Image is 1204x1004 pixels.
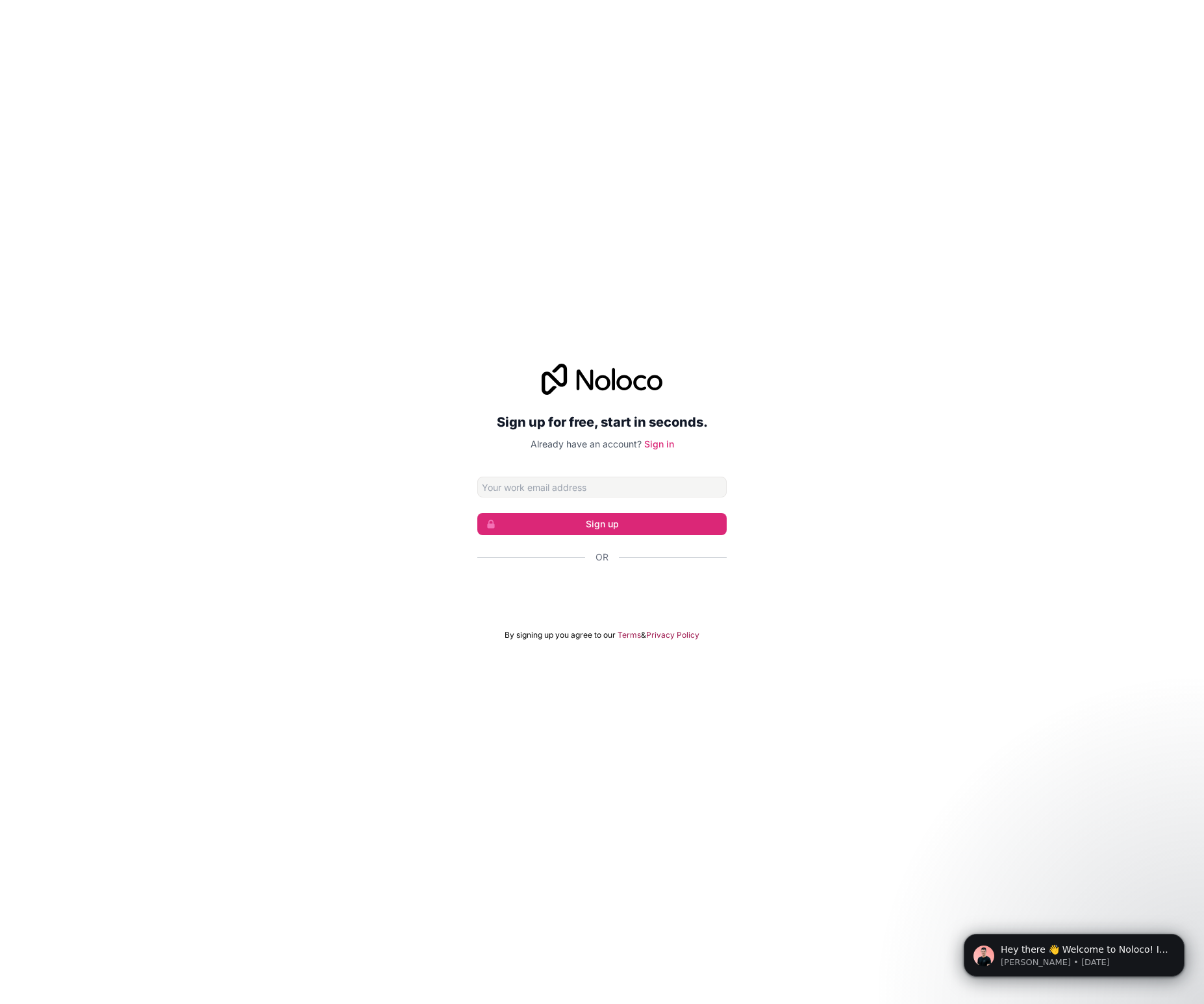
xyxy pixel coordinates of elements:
iframe: Intercom notifications message [944,907,1204,998]
span: & [641,630,646,640]
a: Privacy Policy [646,630,699,640]
a: Sign in [644,438,674,449]
span: By signing up you agree to our [505,630,616,640]
input: Email address [477,477,727,497]
span: Already have an account? [531,438,642,449]
span: Or [596,551,608,564]
iframe: Sign in with Google Button [471,578,733,607]
h2: Sign up for free, start in seconds. [477,410,727,434]
button: Sign up [477,513,727,535]
a: Terms [618,630,641,640]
